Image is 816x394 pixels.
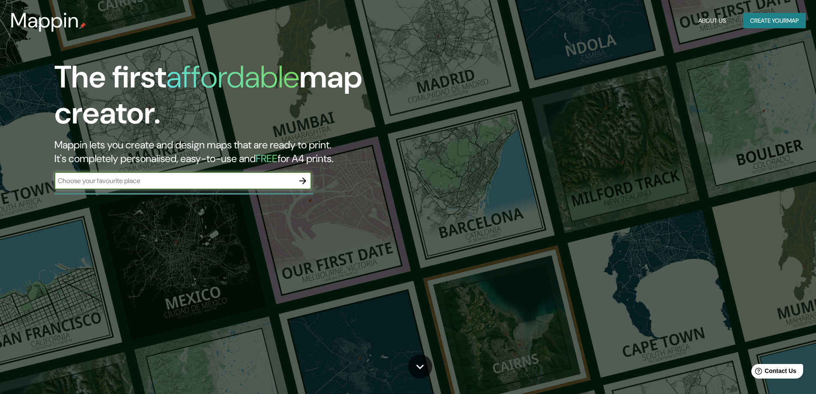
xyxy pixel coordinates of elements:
button: Create yourmap [743,13,806,29]
h1: The first map creator. [54,59,463,138]
button: About Us [695,13,729,29]
h5: FREE [256,152,278,165]
input: Choose your favourite place [54,176,294,186]
img: mappin-pin [79,22,86,29]
h3: Mappin [10,9,79,33]
h1: affordable [166,57,299,97]
iframe: Help widget launcher [740,361,807,385]
h2: Mappin lets you create and design maps that are ready to print. It's completely personalised, eas... [54,138,463,165]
